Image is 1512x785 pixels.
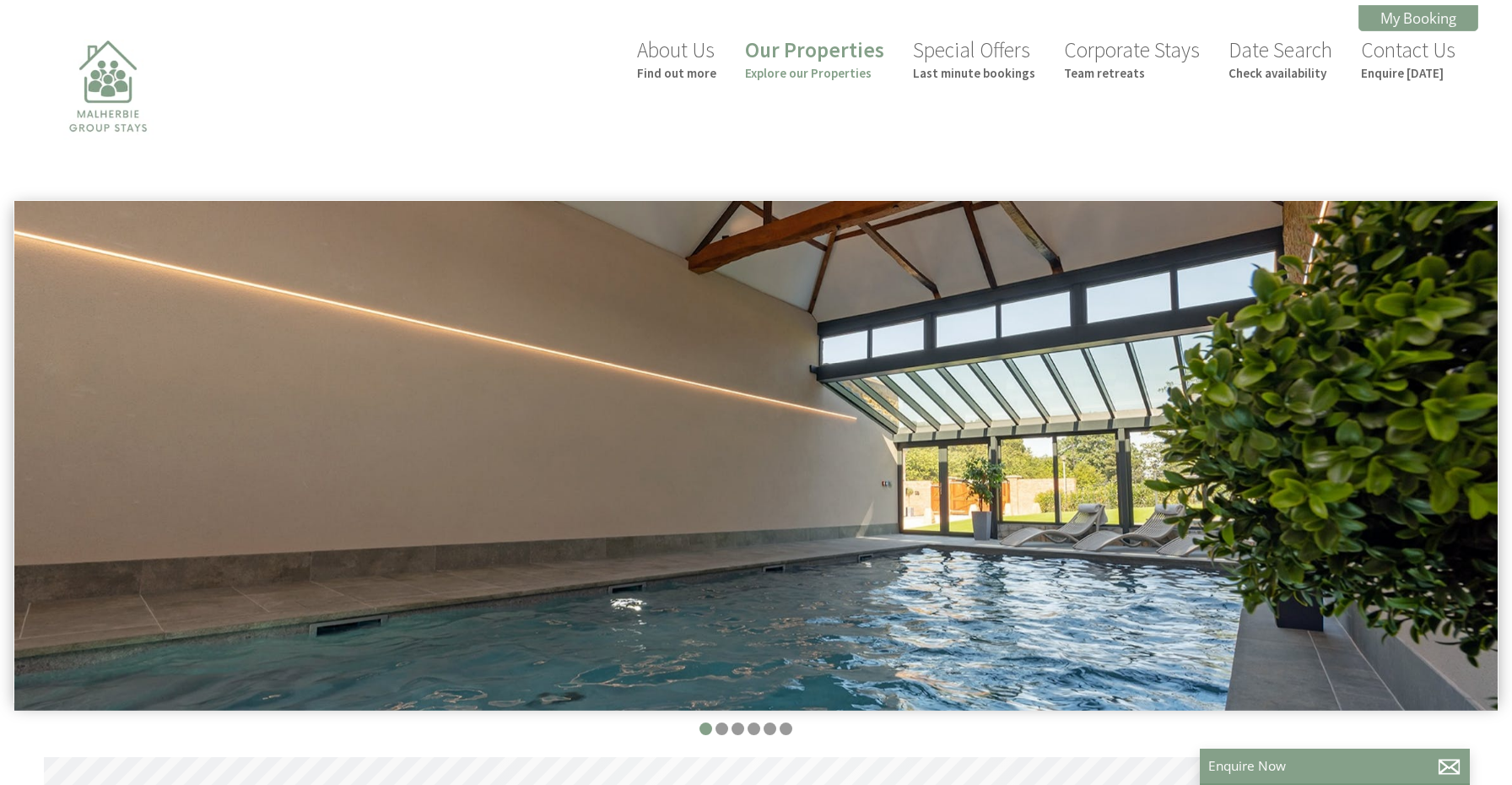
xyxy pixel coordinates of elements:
small: Check availability [1228,65,1332,81]
small: Explore our Properties [745,65,884,81]
a: Date SearchCheck availability [1228,36,1332,81]
small: Last minute bookings [913,65,1035,81]
a: Special OffersLast minute bookings [913,36,1035,81]
a: Our PropertiesExplore our Properties [745,36,884,81]
a: My Booking [1358,5,1478,31]
a: Corporate StaysTeam retreats [1064,36,1200,81]
small: Find out more [637,65,716,81]
p: Enquire Now [1208,757,1461,775]
a: About UsFind out more [637,36,716,81]
small: Enquire [DATE] [1361,65,1455,81]
a: Contact UsEnquire [DATE] [1361,36,1455,81]
img: Malherbie Group Stays [24,30,192,198]
small: Team retreats [1064,65,1200,81]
